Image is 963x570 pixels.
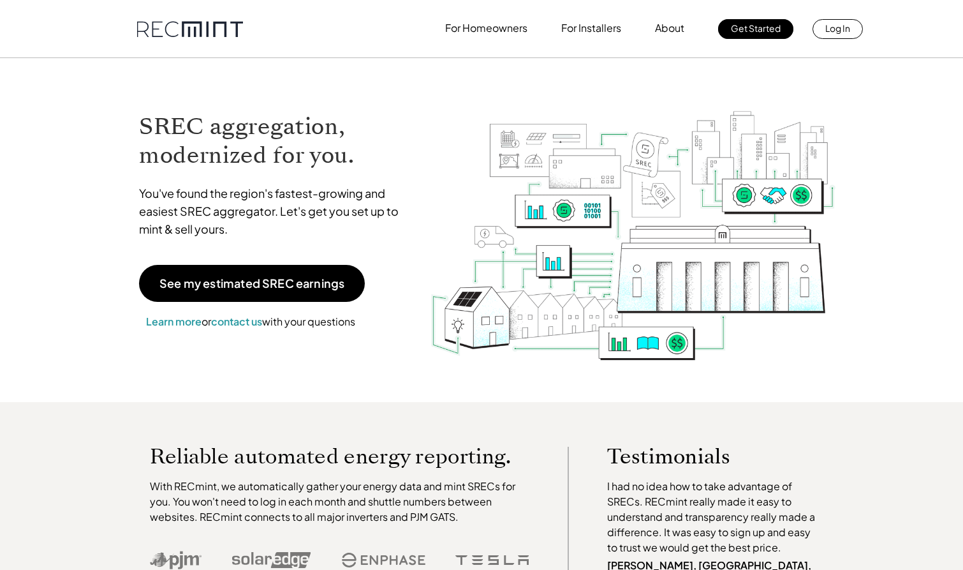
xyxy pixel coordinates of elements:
p: Log In [825,19,850,37]
p: I had no idea how to take advantage of SRECs. RECmint really made it easy to understand and trans... [607,479,821,555]
p: You've found the region's fastest-growing and easiest SREC aggregator. Let's get you set up to mi... [139,184,411,238]
a: Get Started [718,19,793,39]
p: For Homeowners [445,19,527,37]
a: Learn more [146,315,202,328]
img: RECmint value cycle [430,77,837,364]
p: Testimonials [607,447,797,466]
a: Log In [812,19,863,39]
h1: SREC aggregation, modernized for you. [139,112,411,170]
p: Get Started [731,19,781,37]
p: or with your questions [139,313,362,330]
a: See my estimated SREC earnings [139,265,365,302]
p: Reliable automated energy reporting. [150,447,530,466]
p: About [655,19,684,37]
p: With RECmint, we automatically gather your energy data and mint SRECs for you. You won't need to ... [150,479,530,525]
a: contact us [211,315,262,328]
p: See my estimated SREC earnings [159,278,344,289]
p: For Installers [561,19,621,37]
